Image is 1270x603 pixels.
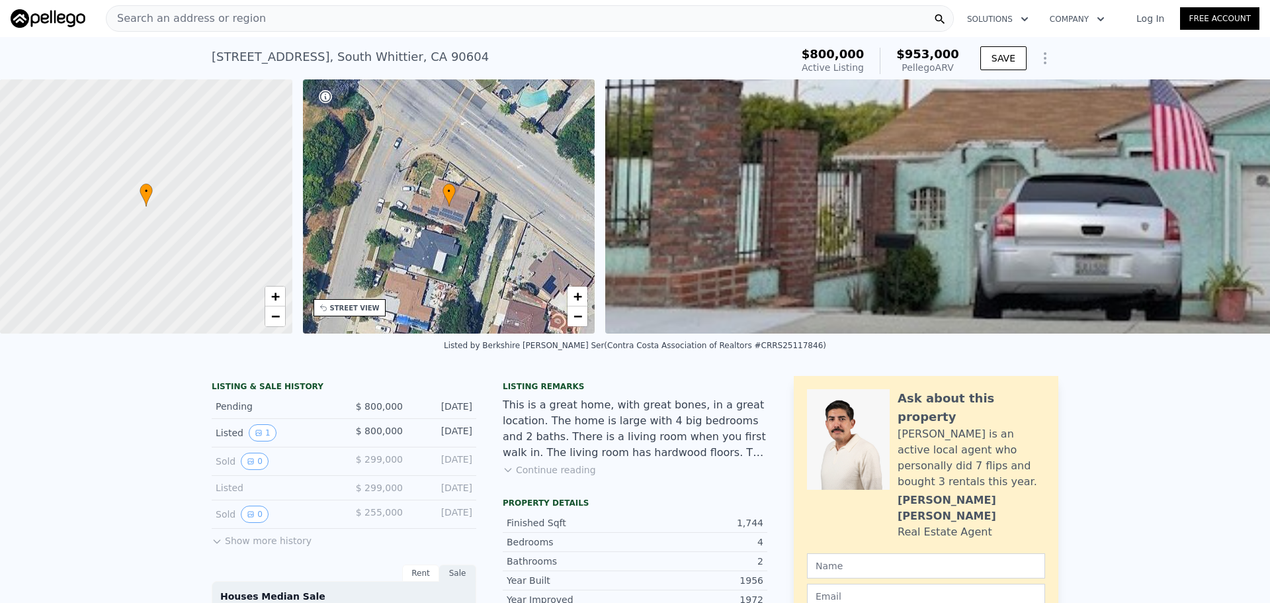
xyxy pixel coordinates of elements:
[507,574,635,587] div: Year Built
[568,306,587,326] a: Zoom out
[413,506,472,523] div: [DATE]
[212,381,476,394] div: LISTING & SALE HISTORY
[635,516,763,530] div: 1,744
[898,389,1045,426] div: Ask about this property
[216,400,333,413] div: Pending
[439,565,476,582] div: Sale
[413,481,472,494] div: [DATE]
[402,565,439,582] div: Rent
[1039,7,1115,31] button: Company
[330,303,380,313] div: STREET VIEW
[568,287,587,306] a: Zoom in
[1180,7,1259,30] a: Free Account
[356,507,403,518] span: $ 255,000
[212,48,489,66] div: [STREET_ADDRESS] , South Whittier , CA 90604
[1121,12,1180,25] a: Log In
[635,574,763,587] div: 1956
[444,341,826,350] div: Listed by Berkshire [PERSON_NAME] Ser (Contra Costa Association of Realtors #CRRS25117846)
[898,524,992,540] div: Real Estate Agent
[443,183,456,207] div: •
[140,183,153,207] div: •
[11,9,85,28] img: Pellego
[507,535,635,549] div: Bedrooms
[635,555,763,568] div: 2
[898,492,1045,524] div: [PERSON_NAME] [PERSON_NAME]
[241,506,269,523] button: View historical data
[573,308,582,324] span: −
[241,453,269,470] button: View historical data
[106,11,266,26] span: Search an address or region
[503,498,767,508] div: Property details
[212,529,312,547] button: Show more history
[898,426,1045,490] div: [PERSON_NAME] is an active local agent who personally did 7 flips and bought 3 rentals this year.
[802,62,864,73] span: Active Listing
[802,47,865,61] span: $800,000
[271,288,279,304] span: +
[216,506,333,523] div: Sold
[503,463,596,477] button: Continue reading
[507,555,635,568] div: Bathrooms
[896,61,959,74] div: Pellego ARV
[507,516,635,530] div: Finished Sqft
[216,424,333,441] div: Listed
[271,308,279,324] span: −
[265,287,285,306] a: Zoom in
[140,185,153,197] span: •
[356,401,403,412] span: $ 800,000
[503,381,767,392] div: Listing remarks
[220,590,468,603] div: Houses Median Sale
[956,7,1039,31] button: Solutions
[413,453,472,470] div: [DATE]
[635,535,763,549] div: 4
[413,424,472,441] div: [DATE]
[807,553,1045,579] input: Name
[356,483,403,493] span: $ 299,000
[216,453,333,470] div: Sold
[980,46,1027,70] button: SAVE
[356,454,403,465] span: $ 299,000
[896,47,959,61] span: $953,000
[1032,45,1058,71] button: Show Options
[573,288,582,304] span: +
[249,424,276,441] button: View historical data
[265,306,285,326] a: Zoom out
[413,400,472,413] div: [DATE]
[443,185,456,197] span: •
[503,397,767,461] div: This is a great home, with great bones, in a great location. The home is large with 4 big bedroom...
[356,426,403,436] span: $ 800,000
[216,481,333,494] div: Listed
